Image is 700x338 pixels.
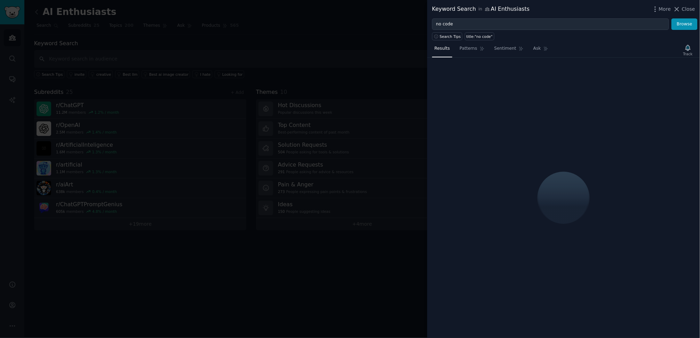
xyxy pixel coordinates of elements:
span: More [659,6,671,13]
span: Results [435,46,450,52]
a: Sentiment [492,43,526,57]
span: Sentiment [494,46,516,52]
div: title:"no code" [467,34,493,39]
button: More [652,6,671,13]
span: Ask [533,46,541,52]
input: Try a keyword related to your business [432,18,669,30]
a: Patterns [457,43,487,57]
span: AI Enthusiasts [491,5,530,14]
span: Patterns [460,46,477,52]
span: in [478,6,482,13]
a: Results [432,43,452,57]
button: Search Tips [432,32,462,40]
button: Browse [671,18,698,30]
span: Search Tips [440,34,461,39]
span: Close [682,6,695,13]
a: title:"no code" [465,32,494,40]
div: Keyword Search [432,5,530,14]
button: Close [673,6,695,13]
a: Ask [531,43,551,57]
